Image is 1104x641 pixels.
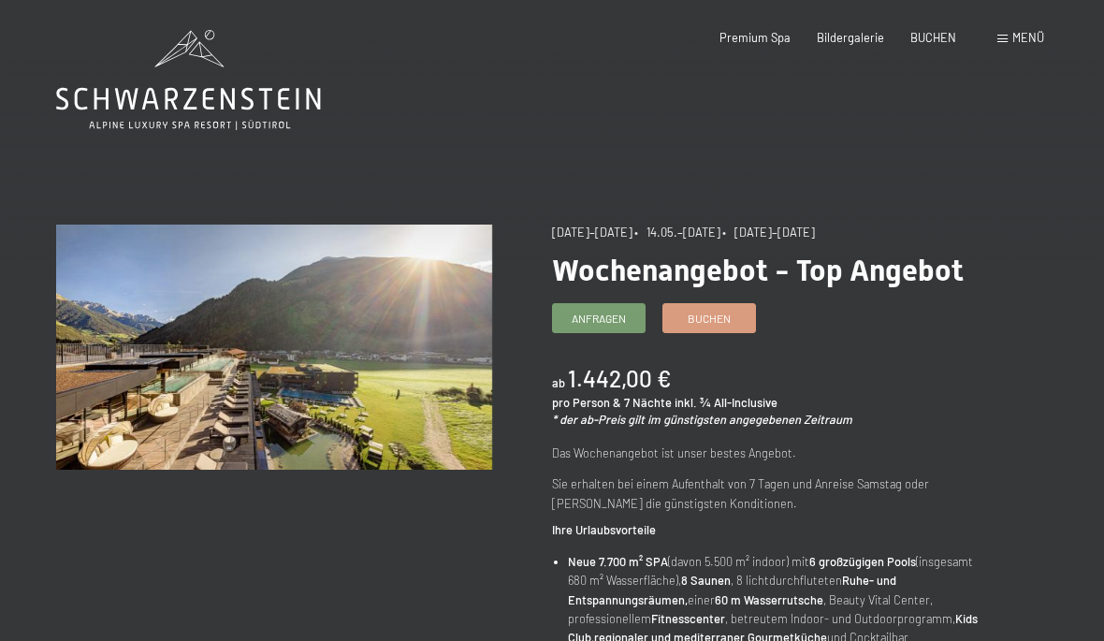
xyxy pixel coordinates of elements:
[552,522,656,537] strong: Ihre Urlaubsvorteile
[568,573,896,606] strong: Ruhe- und Entspannungsräumen,
[568,365,671,392] b: 1.442,00 €
[568,554,668,569] strong: Neue 7.700 m² SPA
[719,30,791,45] a: Premium Spa
[572,311,626,327] span: Anfragen
[681,573,731,588] strong: 8 Saunen
[715,592,823,607] strong: 60 m Wasserrutsche
[552,225,632,240] span: [DATE]–[DATE]
[552,375,565,390] span: ab
[634,225,720,240] span: • 14.05.–[DATE]
[910,30,956,45] a: BUCHEN
[651,611,725,626] strong: Fitnesscenter
[624,395,672,410] span: 7 Nächte
[552,253,964,288] span: Wochenangebot - Top Angebot
[56,225,492,470] img: Wochenangebot - Top Angebot
[552,444,988,462] p: Das Wochenangebot ist unser bestes Angebot.
[1012,30,1044,45] span: Menü
[688,311,731,327] span: Buchen
[809,554,916,569] strong: 6 großzügigen Pools
[552,474,988,513] p: Sie erhalten bei einem Aufenthalt von 7 Tagen und Anreise Samstag oder [PERSON_NAME] die günstigs...
[817,30,884,45] a: Bildergalerie
[675,395,777,410] span: inkl. ¾ All-Inclusive
[552,412,852,427] em: * der ab-Preis gilt im günstigsten angegebenen Zeitraum
[722,225,815,240] span: • [DATE]–[DATE]
[663,304,755,332] a: Buchen
[553,304,645,332] a: Anfragen
[552,395,621,410] span: pro Person &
